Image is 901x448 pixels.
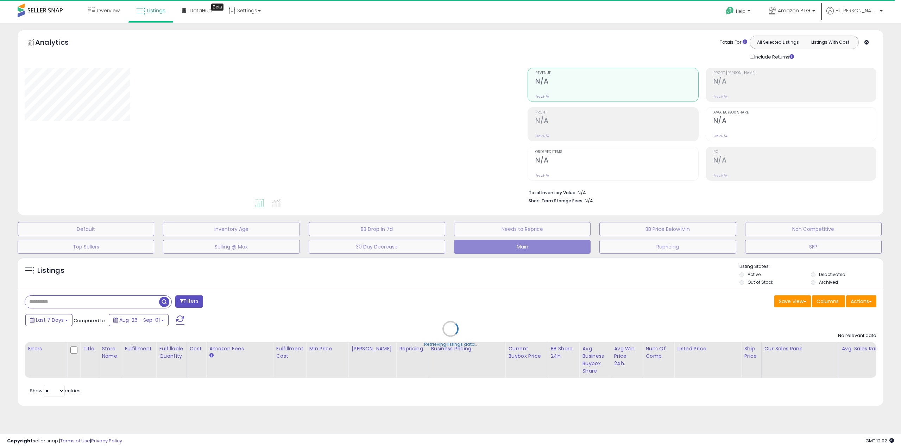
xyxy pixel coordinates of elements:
[713,77,876,87] h2: N/A
[778,7,810,14] span: Amazon BTG
[720,39,747,46] div: Totals For
[804,38,856,47] button: Listings With Cost
[745,240,882,254] button: SFP
[163,240,300,254] button: Selling @ Max
[35,37,82,49] h5: Analytics
[163,222,300,236] button: Inventory Age
[309,240,445,254] button: 30 Day Decrease
[454,240,591,254] button: Main
[752,38,804,47] button: All Selected Listings
[211,4,223,11] div: Tooltip anchor
[736,8,745,14] span: Help
[725,6,734,15] i: Get Help
[826,7,883,23] a: Hi [PERSON_NAME]
[535,111,698,115] span: Profit
[713,156,876,166] h2: N/A
[535,150,698,154] span: Ordered Items
[535,117,698,126] h2: N/A
[535,156,698,166] h2: N/A
[424,341,477,348] div: Retrieving listings data..
[535,94,549,99] small: Prev: N/A
[713,134,727,138] small: Prev: N/A
[744,53,802,61] div: Include Returns
[745,222,882,236] button: Non Competitive
[147,7,165,14] span: Listings
[529,198,584,204] b: Short Term Storage Fees:
[18,240,154,254] button: Top Sellers
[535,71,698,75] span: Revenue
[18,222,154,236] button: Default
[713,94,727,99] small: Prev: N/A
[535,173,549,178] small: Prev: N/A
[713,71,876,75] span: Profit [PERSON_NAME]
[599,222,736,236] button: BB Price Below Min
[535,77,698,87] h2: N/A
[720,1,757,23] a: Help
[454,222,591,236] button: Needs to Reprice
[309,222,445,236] button: BB Drop in 7d
[529,188,871,196] li: N/A
[97,7,120,14] span: Overview
[713,173,727,178] small: Prev: N/A
[529,190,576,196] b: Total Inventory Value:
[585,197,593,204] span: N/A
[713,111,876,115] span: Avg. Buybox Share
[190,7,212,14] span: DataHub
[535,134,549,138] small: Prev: N/A
[836,7,878,14] span: Hi [PERSON_NAME]
[713,117,876,126] h2: N/A
[713,150,876,154] span: ROI
[599,240,736,254] button: Repricing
